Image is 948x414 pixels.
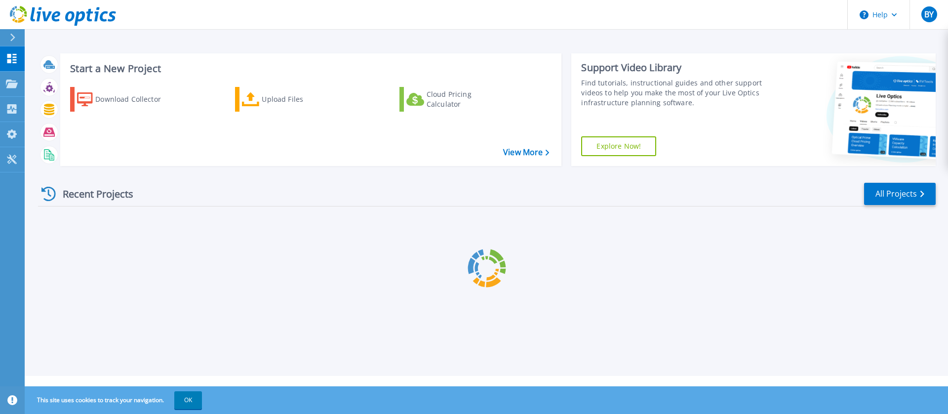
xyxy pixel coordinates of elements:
[503,148,549,157] a: View More
[581,136,656,156] a: Explore Now!
[70,63,549,74] h3: Start a New Project
[70,87,180,112] a: Download Collector
[924,10,934,18] span: BY
[262,89,341,109] div: Upload Files
[235,87,345,112] a: Upload Files
[174,391,202,409] button: OK
[38,182,147,206] div: Recent Projects
[399,87,510,112] a: Cloud Pricing Calculator
[95,89,174,109] div: Download Collector
[581,61,767,74] div: Support Video Library
[581,78,767,108] div: Find tutorials, instructional guides and other support videos to help you make the most of your L...
[27,391,202,409] span: This site uses cookies to track your navigation.
[427,89,506,109] div: Cloud Pricing Calculator
[864,183,936,205] a: All Projects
